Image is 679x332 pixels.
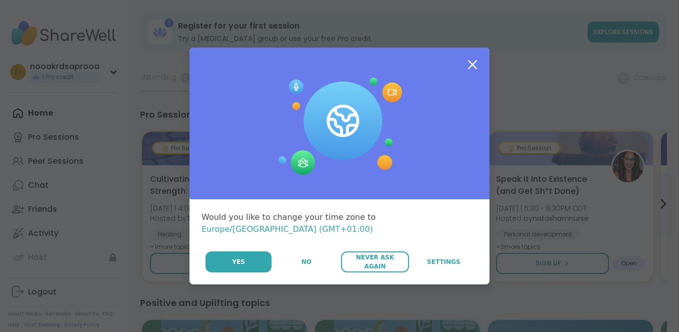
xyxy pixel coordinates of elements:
[277,78,402,176] img: Session Experience
[232,257,245,266] span: Yes
[201,224,373,234] span: Europe/[GEOGRAPHIC_DATA] (GMT+01:00)
[205,251,271,272] button: Yes
[346,253,403,271] span: Never Ask Again
[201,211,477,235] div: Would you like to change your time zone to
[341,251,408,272] button: Never Ask Again
[272,251,340,272] button: No
[427,257,460,266] span: Settings
[410,251,477,272] a: Settings
[301,257,311,266] span: No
